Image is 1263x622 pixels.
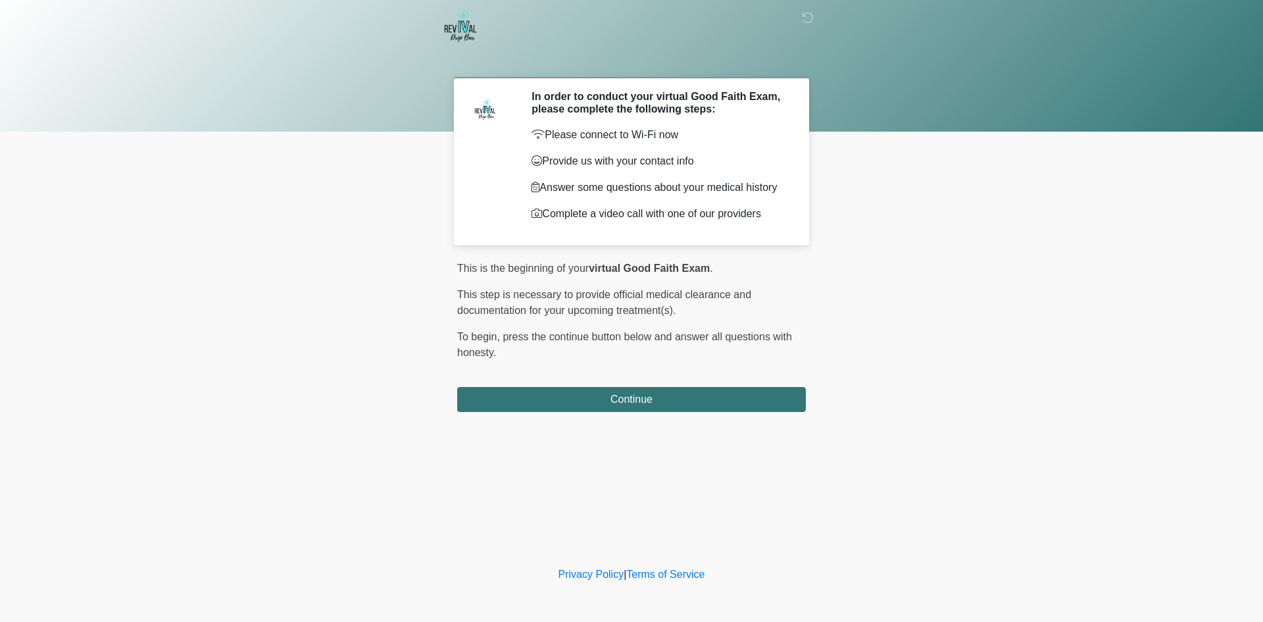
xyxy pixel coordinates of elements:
button: Continue [457,387,806,412]
img: Agent Avatar [467,90,507,130]
span: This is the beginning of your [457,263,589,274]
span: This step is necessary to provide official medical clearance and documentation for your upcoming ... [457,289,751,316]
a: | [624,569,626,580]
img: Revival Drip Bar Logo [444,10,477,43]
a: Privacy Policy [558,569,624,580]
p: Please connect to Wi-Fi now [532,127,786,143]
span: press the continue button below and answer all questions with honesty. [457,331,792,358]
h2: In order to conduct your virtual Good Faith Exam, please complete the following steps: [532,90,786,115]
p: Answer some questions about your medical history [532,180,786,195]
a: Terms of Service [626,569,705,580]
span: To begin, [457,331,503,342]
p: Provide us with your contact info [532,153,786,169]
strong: virtual Good Faith Exam [589,263,710,274]
h1: ‎ ‎ [447,47,816,72]
span: . [710,263,712,274]
p: Complete a video call with one of our providers [532,206,786,222]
